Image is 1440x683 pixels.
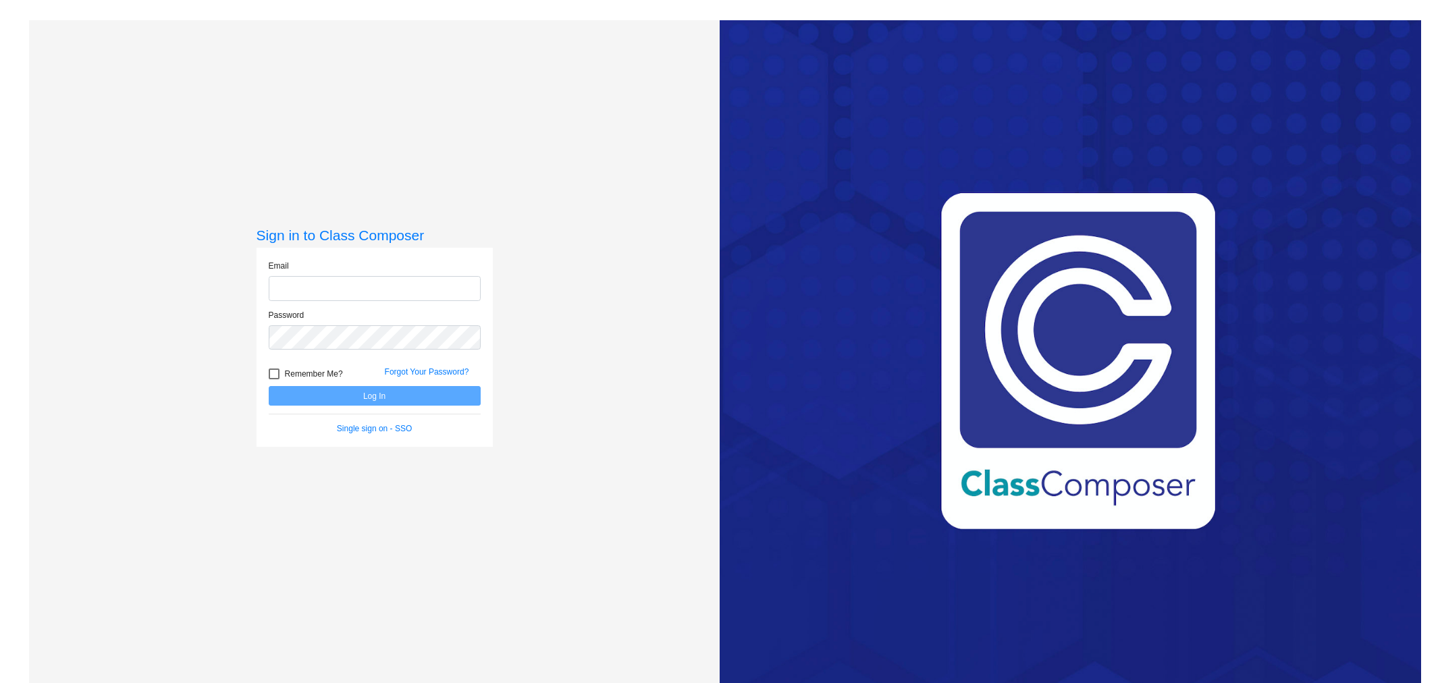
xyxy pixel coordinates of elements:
[257,227,493,244] h3: Sign in to Class Composer
[269,309,304,321] label: Password
[285,366,343,382] span: Remember Me?
[269,386,481,406] button: Log In
[385,367,469,377] a: Forgot Your Password?
[337,424,412,433] a: Single sign on - SSO
[269,260,289,272] label: Email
